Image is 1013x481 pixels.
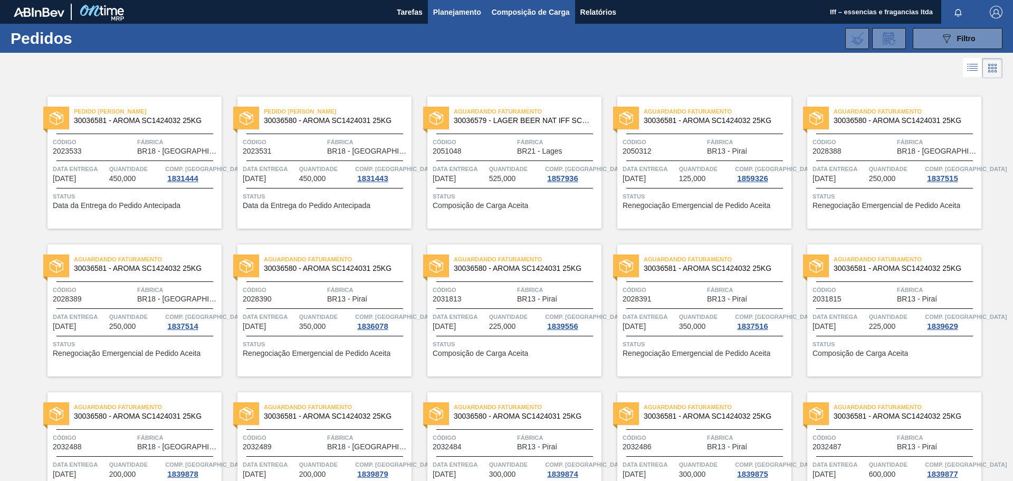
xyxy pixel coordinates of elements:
[545,459,627,470] span: Comp. Carga
[644,412,783,420] span: 30036581 - AROMA SC1424032 25KG
[429,111,443,125] img: status
[735,164,789,183] a: Comp. [GEOGRAPHIC_DATA]1859326
[433,443,462,451] span: 2032484
[545,322,580,331] div: 1839556
[644,117,783,125] span: 30036581 - AROMA SC1424032 25KG
[644,265,783,272] span: 30036581 - AROMA SC1424032 25KG
[707,285,789,295] span: Fábrica
[243,285,324,295] span: Código
[679,175,706,183] span: 125,000
[644,402,791,412] span: Aguardando Faturamento
[517,443,557,451] span: BR13 - Piraí
[489,323,516,331] span: 225,000
[165,174,200,183] div: 1831444
[545,459,599,478] a: Comp. [GEOGRAPHIC_DATA]1839874
[50,111,63,125] img: status
[454,117,593,125] span: 30036579 - LAGER BEER NAT IFF SC1387996
[53,470,76,478] span: 26/11/2025
[489,459,543,470] span: Quantidade
[32,244,222,376] a: statusAguardando Faturamento30036581 - AROMA SC1424032 25KGCódigo2028389FábricaBR18 - [GEOGRAPHIC...
[623,432,704,443] span: Código
[707,137,789,147] span: Fábrica
[813,202,960,210] span: Renegociação Emergencial de Pedido Aceita
[222,97,412,229] a: statusPedido [PERSON_NAME]30036580 - AROMA SC1424031 25KGCódigo2023531FábricaBR18 - [GEOGRAPHIC_D...
[53,147,82,155] span: 2023533
[897,432,979,443] span: Fábrica
[925,174,960,183] div: 1837515
[623,459,676,470] span: Data Entrega
[433,6,481,18] span: Planejamento
[53,350,200,357] span: Renegociação Emergencial de Pedido Aceita
[834,265,973,272] span: 30036581 - AROMA SC1424032 25KG
[813,191,979,202] span: Status
[165,322,200,331] div: 1837514
[53,137,135,147] span: Código
[433,470,456,478] span: 26/11/2025
[74,412,213,420] span: 30036580 - AROMA SC1424031 25KG
[869,312,923,322] span: Quantidade
[813,323,836,331] span: 19/11/2025
[489,175,516,183] span: 525,000
[454,254,601,265] span: Aguardando Faturamento
[623,137,704,147] span: Código
[517,295,557,303] span: BR13 - Piraí
[623,339,789,350] span: Status
[433,191,599,202] span: Status
[707,147,747,155] span: BR13 - Piraí
[735,164,817,174] span: Comp. Carga
[240,259,253,273] img: status
[679,323,706,331] span: 350,000
[623,312,676,322] span: Data Entrega
[517,147,562,155] span: BR21 - Lages
[53,175,76,183] span: 10/10/2025
[264,117,403,125] span: 30036580 - AROMA SC1424031 25KG
[845,28,869,49] div: Importar Negociações dos Pedidos
[355,312,409,331] a: Comp. [GEOGRAPHIC_DATA]1836078
[791,244,981,376] a: statusAguardando Faturamento30036581 - AROMA SC1424032 25KGCódigo2031815FábricaBR13 - PiraíData E...
[243,191,409,202] span: Status
[327,137,409,147] span: Fábrica
[50,259,63,273] img: status
[299,323,326,331] span: 350,000
[412,97,601,229] a: statusAguardando Faturamento30036579 - LAGER BEER NAT IFF SC1387996Código2051048FábricaBR21 - Lag...
[679,459,733,470] span: Quantidade
[834,254,981,265] span: Aguardando Faturamento
[137,443,219,451] span: BR18 - Pernambuco
[601,97,791,229] a: statusAguardando Faturamento30036581 - AROMA SC1424032 25KGCódigo2050312FábricaBR13 - PiraíData E...
[679,470,706,478] span: 300,000
[813,350,908,357] span: Composição de Carga Aceita
[735,312,789,331] a: Comp. [GEOGRAPHIC_DATA]1837516
[897,285,979,295] span: Fábrica
[813,285,894,295] span: Código
[355,459,437,470] span: Comp. Carga
[957,34,976,43] span: Filtro
[809,407,823,421] img: status
[74,117,213,125] span: 30036581 - AROMA SC1424032 25KG
[240,407,253,421] img: status
[397,6,423,18] span: Tarefas
[264,402,412,412] span: Aguardando Faturamento
[165,459,247,470] span: Comp. Carga
[243,175,266,183] span: 10/10/2025
[53,432,135,443] span: Código
[517,137,599,147] span: Fábrica
[53,164,107,174] span: Data Entrega
[137,137,219,147] span: Fábrica
[137,432,219,443] span: Fábrica
[813,432,894,443] span: Código
[74,265,213,272] span: 30036581 - AROMA SC1424032 25KG
[454,265,593,272] span: 30036580 - AROMA SC1424031 25KG
[433,164,486,174] span: Data Entrega
[813,175,836,183] span: 19/11/2025
[619,259,633,273] img: status
[327,295,367,303] span: BR13 - Piraí
[243,350,390,357] span: Renegociação Emergencial de Pedido Aceita
[53,191,219,202] span: Status
[355,322,390,331] div: 1836078
[809,111,823,125] img: status
[813,164,866,174] span: Data Entrega
[109,312,163,322] span: Quantidade
[545,312,599,331] a: Comp. [GEOGRAPHIC_DATA]1839556
[925,322,960,331] div: 1839629
[545,174,580,183] div: 1857936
